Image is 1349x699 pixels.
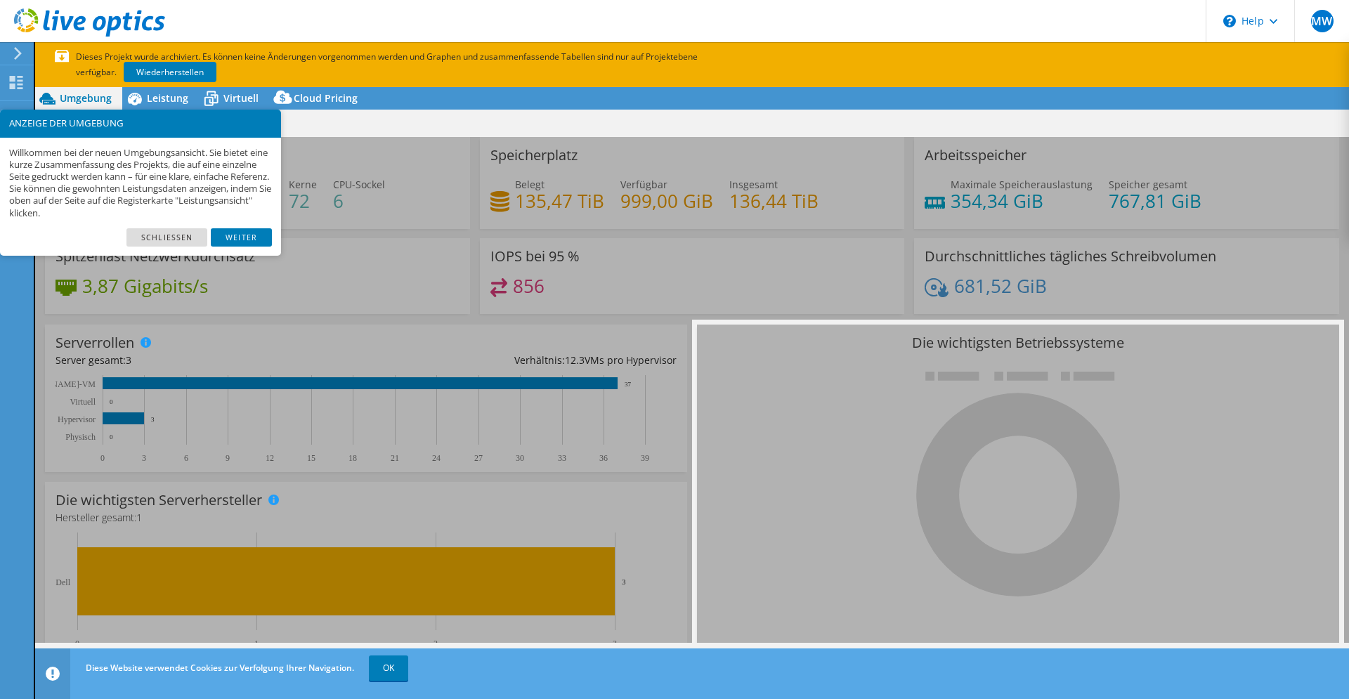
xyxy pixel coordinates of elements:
[55,49,743,80] p: Dieses Projekt wurde archiviert. Es können keine Änderungen vorgenommen werden und Graphen und zu...
[9,119,272,128] h3: ANZEIGE DER UMGEBUNG
[126,228,207,247] a: Schließen
[124,62,216,82] a: Wiederherstellen
[147,91,188,105] span: Leistung
[369,655,408,681] a: OK
[9,147,272,219] p: Willkommen bei der neuen Umgebungsansicht. Sie bietet eine kurze Zusammenfassung des Projekts, di...
[223,91,259,105] span: Virtuell
[86,662,354,674] span: Diese Website verwendet Cookies zur Verfolgung Ihrer Navigation.
[1223,15,1236,27] svg: \n
[211,228,272,247] a: Weiter
[1311,10,1334,32] span: MW
[294,91,358,105] span: Cloud Pricing
[60,91,112,105] span: Umgebung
